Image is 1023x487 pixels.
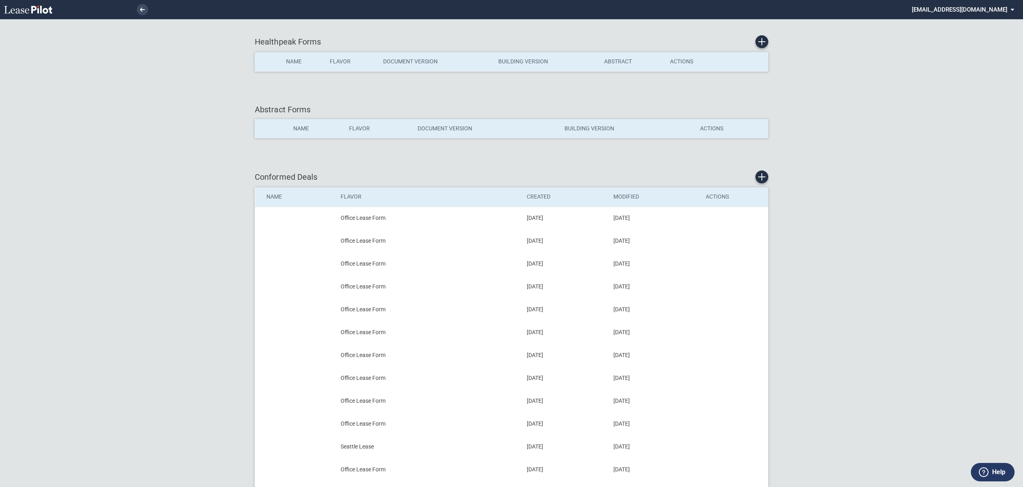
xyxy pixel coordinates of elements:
[608,298,700,321] td: [DATE]
[335,252,521,275] td: Office Lease Form
[335,344,521,367] td: Office Lease Form
[335,275,521,298] td: Office Lease Form
[335,390,521,412] td: Office Lease Form
[521,390,608,412] td: [DATE]
[992,467,1005,477] label: Help
[288,119,344,138] th: Name
[255,187,335,207] th: Name
[335,187,521,207] th: Flavor
[335,435,521,458] td: Seattle Lease
[324,52,378,71] th: Flavor
[521,344,608,367] td: [DATE]
[608,412,700,435] td: [DATE]
[493,52,599,71] th: Building Version
[335,412,521,435] td: Office Lease Form
[335,229,521,252] td: Office Lease Form
[608,187,700,207] th: Modified
[521,207,608,229] td: [DATE]
[335,458,521,481] td: Office Lease Form
[608,390,700,412] td: [DATE]
[694,119,768,138] th: Actions
[608,207,700,229] td: [DATE]
[280,52,324,71] th: Name
[521,229,608,252] td: [DATE]
[378,52,492,71] th: Document Version
[755,170,768,183] a: Create new conformed deal
[521,435,608,458] td: [DATE]
[521,367,608,390] td: [DATE]
[335,367,521,390] td: Office Lease Form
[255,35,768,48] div: Healthpeak Forms
[608,367,700,390] td: [DATE]
[700,187,768,207] th: Actions
[608,229,700,252] td: [DATE]
[521,412,608,435] td: [DATE]
[599,52,664,71] th: Abstract
[608,275,700,298] td: [DATE]
[521,458,608,481] td: [DATE]
[559,119,694,138] th: Building Version
[521,275,608,298] td: [DATE]
[521,187,608,207] th: Created
[608,252,700,275] td: [DATE]
[608,344,700,367] td: [DATE]
[755,35,768,48] a: Create new Form
[521,321,608,344] td: [DATE]
[335,321,521,344] td: Office Lease Form
[412,119,559,138] th: Document Version
[343,119,412,138] th: Flavor
[335,207,521,229] td: Office Lease Form
[971,463,1015,481] button: Help
[255,170,768,183] div: Conformed Deals
[521,252,608,275] td: [DATE]
[664,52,722,71] th: Actions
[608,321,700,344] td: [DATE]
[608,458,700,481] td: [DATE]
[255,104,768,115] div: Abstract Forms
[335,298,521,321] td: Office Lease Form
[521,298,608,321] td: [DATE]
[608,435,700,458] td: [DATE]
